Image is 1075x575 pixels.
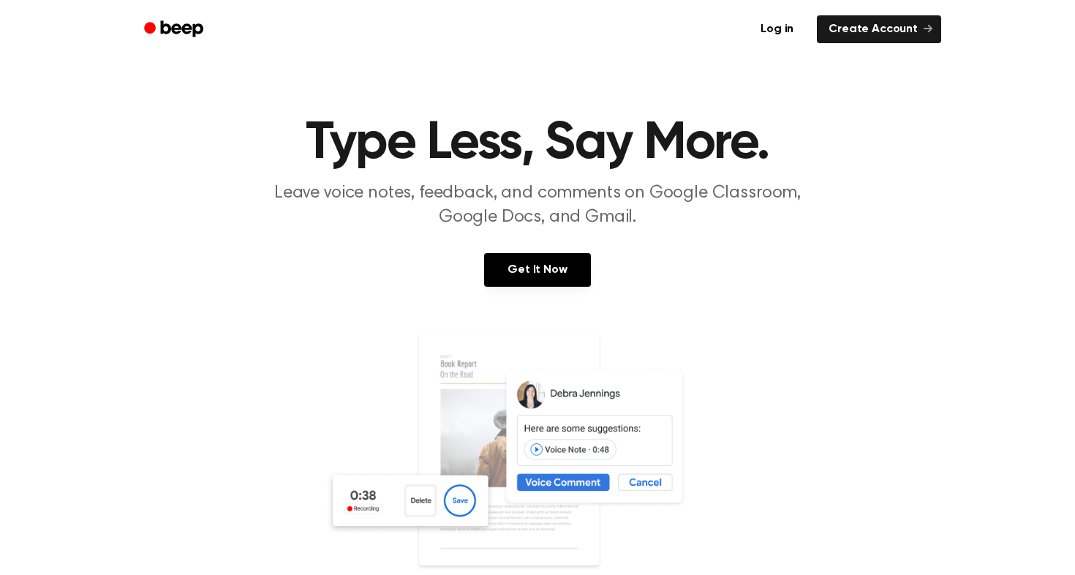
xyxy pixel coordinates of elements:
a: Log in [746,12,808,46]
p: Leave voice notes, feedback, and comments on Google Classroom, Google Docs, and Gmail. [257,181,818,230]
a: Beep [134,15,216,44]
a: Create Account [817,15,941,43]
h1: Type Less, Say More. [163,117,912,170]
a: Get It Now [484,253,590,287]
